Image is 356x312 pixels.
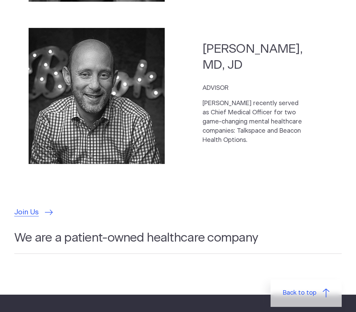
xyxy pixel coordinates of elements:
[14,207,39,218] span: Join Us
[203,84,303,93] p: ADVISOR
[203,41,303,74] h2: [PERSON_NAME], MD, JD
[14,230,342,254] h2: We are a patient-owned healthcare company
[203,99,303,145] p: [PERSON_NAME] recently served as Chief Medical Officer for two game-changing mental healthcare co...
[271,279,342,307] a: Back to top
[283,289,317,298] span: Back to top
[14,207,53,218] a: Join Us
